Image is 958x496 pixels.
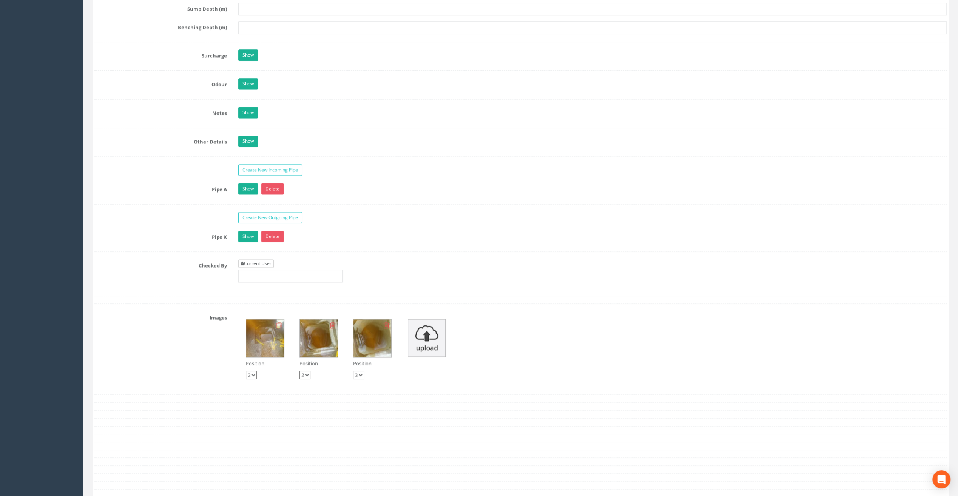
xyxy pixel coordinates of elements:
p: Position [299,360,338,367]
div: Open Intercom Messenger [932,470,950,488]
img: 426075c3-869e-1383-ba19-303e1e06ed87_69a10e8c-2fc9-b733-0297-8f80c4087a5a_thumb.jpg [353,319,391,357]
a: Show [238,78,258,89]
label: Pipe X [89,231,233,240]
a: Create New Incoming Pipe [238,164,302,176]
a: Show [238,183,258,194]
a: Delete [261,231,284,242]
a: Current User [238,259,274,268]
a: Show [238,107,258,118]
img: 426075c3-869e-1383-ba19-303e1e06ed87_27bd8dba-c2a7-b8ee-ccac-3847908c04bd_thumb.jpg [300,319,338,357]
label: Odour [89,78,233,88]
a: Show [238,136,258,147]
label: Sump Depth (m) [89,3,233,12]
a: Show [238,231,258,242]
label: Other Details [89,136,233,145]
a: Create New Outgoing Pipe [238,212,302,223]
p: Position [353,360,392,367]
label: Surcharge [89,49,233,59]
img: 426075c3-869e-1383-ba19-303e1e06ed87_b46d394d-911f-9801-b893-d35c0519571c_thumb.jpg [246,319,284,357]
p: Position [246,360,284,367]
label: Pipe A [89,183,233,193]
label: Checked By [89,259,233,269]
label: Notes [89,107,233,117]
a: Delete [261,183,284,194]
label: Benching Depth (m) [89,21,233,31]
label: Images [89,311,233,321]
a: Show [238,49,258,61]
img: upload_icon.png [408,319,446,357]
